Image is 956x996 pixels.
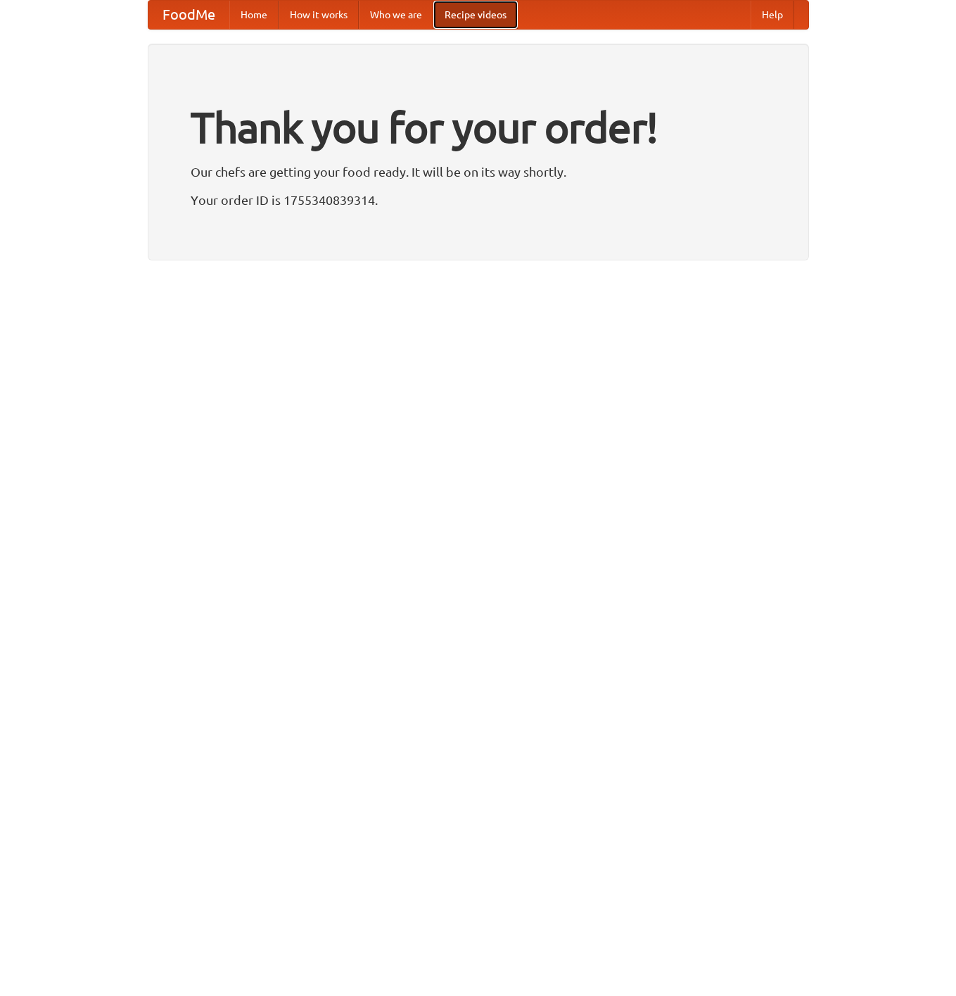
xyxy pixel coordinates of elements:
[191,189,766,210] p: Your order ID is 1755340839314.
[148,1,229,29] a: FoodMe
[433,1,518,29] a: Recipe videos
[751,1,794,29] a: Help
[229,1,279,29] a: Home
[191,161,766,182] p: Our chefs are getting your food ready. It will be on its way shortly.
[191,94,766,161] h1: Thank you for your order!
[279,1,359,29] a: How it works
[359,1,433,29] a: Who we are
